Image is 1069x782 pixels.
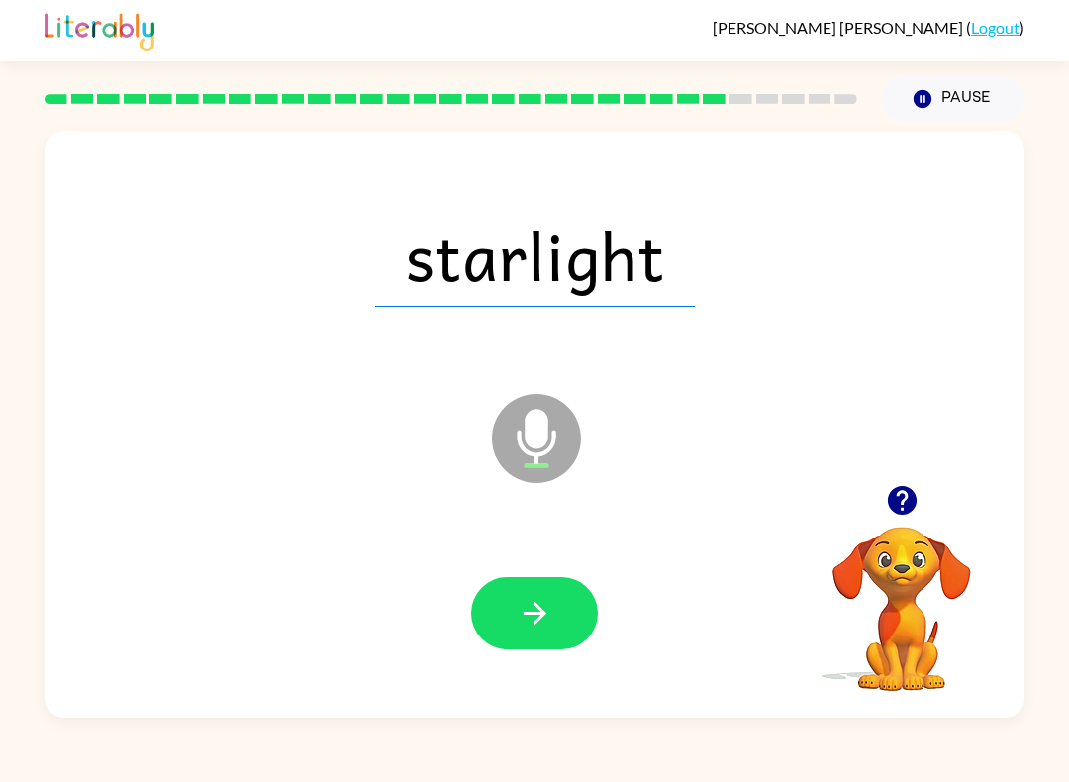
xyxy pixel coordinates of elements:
span: [PERSON_NAME] [PERSON_NAME] [713,18,966,37]
video: Your browser must support playing .mp4 files to use Literably. Please try using another browser. [803,496,1001,694]
span: starlight [375,204,695,307]
div: ( ) [713,18,1024,37]
img: Literably [45,8,154,51]
a: Logout [971,18,1020,37]
button: Pause [881,76,1024,122]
